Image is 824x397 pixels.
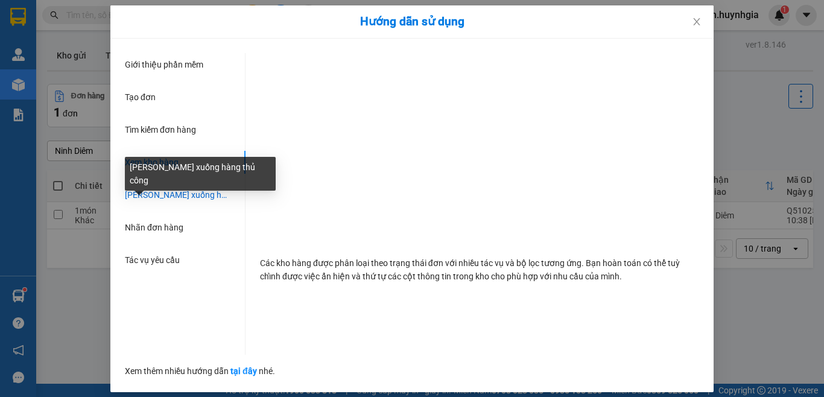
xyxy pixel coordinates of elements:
span: Giới thiệu phần mềm [125,60,203,69]
a: tại đây [230,366,257,376]
span: Nhãn đơn hàng [125,223,183,232]
span: Tìm kiếm đơn hàng [125,125,196,135]
div: Xem thêm nhiều hướng dẫn nhé. [125,355,699,378]
button: Close [680,5,714,39]
p: Các kho hàng được phân loại theo trạng thái đơn với nhiều tác vụ và bộ lọc tương ứng. Bạn hoàn to... [260,256,699,283]
div: Hướng dẫn sử dụng [125,15,699,28]
span: close [692,17,702,27]
div: [PERSON_NAME] xuống hàng thủ công [125,157,276,191]
iframe: YouTube video player [311,53,648,243]
span: Tạo đơn [125,92,156,102]
span: Tác vụ yêu cầu [125,255,180,265]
